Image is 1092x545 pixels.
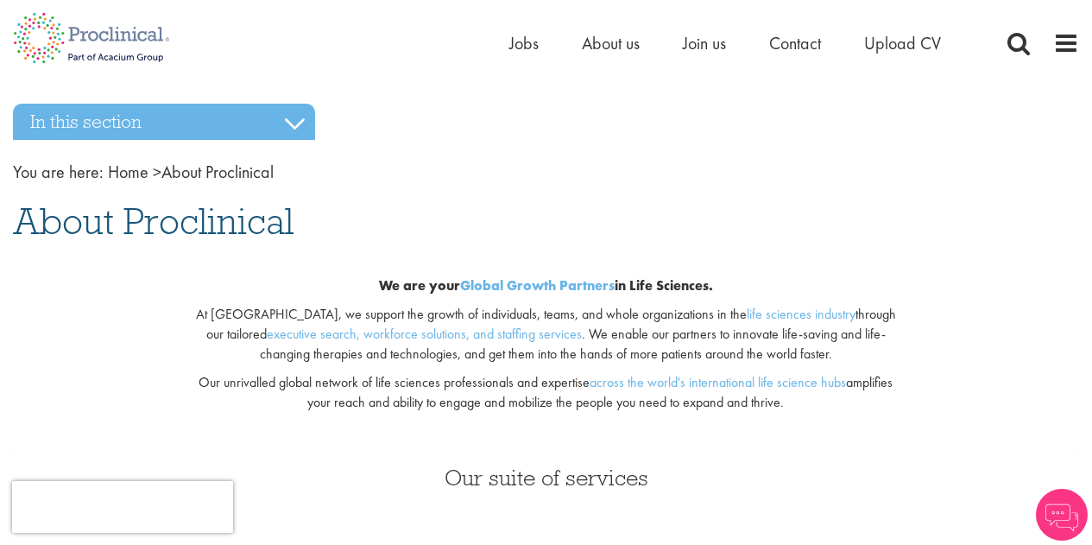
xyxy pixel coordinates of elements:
[195,305,897,364] p: At [GEOGRAPHIC_DATA], we support the growth of individuals, teams, and whole organizations in the...
[683,32,726,54] a: Join us
[509,32,539,54] a: Jobs
[13,198,294,244] span: About Proclinical
[108,161,148,183] a: breadcrumb link to Home
[1036,489,1088,541] img: Chatbot
[13,104,315,140] h3: In this section
[13,466,1079,489] h3: Our suite of services
[460,276,615,295] a: Global Growth Partners
[13,161,104,183] span: You are here:
[590,373,846,391] a: across the world's international life science hubs
[195,373,897,413] p: Our unrivalled global network of life sciences professionals and expertise amplifies your reach a...
[864,32,941,54] a: Upload CV
[12,481,233,533] iframe: reCAPTCHA
[769,32,821,54] a: Contact
[108,161,274,183] span: About Proclinical
[267,325,582,343] a: executive search, workforce solutions, and staffing services
[582,32,640,54] a: About us
[379,276,713,295] b: We are your in Life Sciences.
[747,305,855,323] a: life sciences industry
[153,161,161,183] span: >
